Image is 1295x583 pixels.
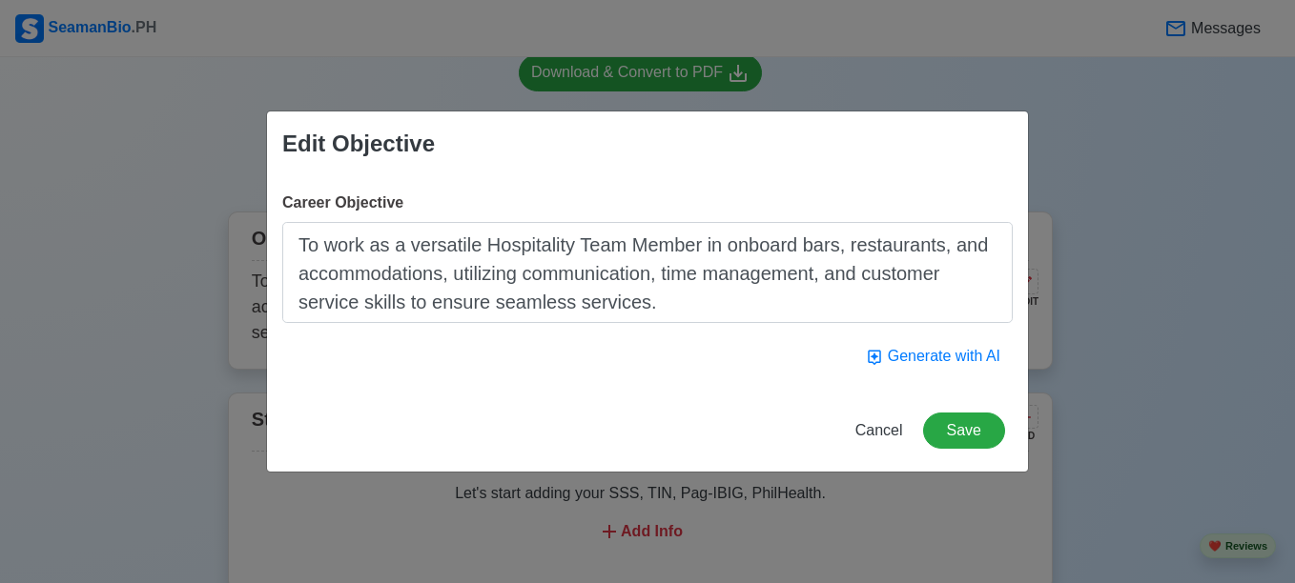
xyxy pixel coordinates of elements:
button: Save [923,412,1005,449]
span: Cancel [855,422,903,438]
label: Career Objective [282,191,403,214]
div: Edit Objective [282,127,435,161]
textarea: To work as a versatile Hospitality Team Member in onboard bars, restaurants, and accommodations, ... [282,222,1013,323]
button: Cancel [843,412,915,449]
button: Generate with AI [853,338,1013,374]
